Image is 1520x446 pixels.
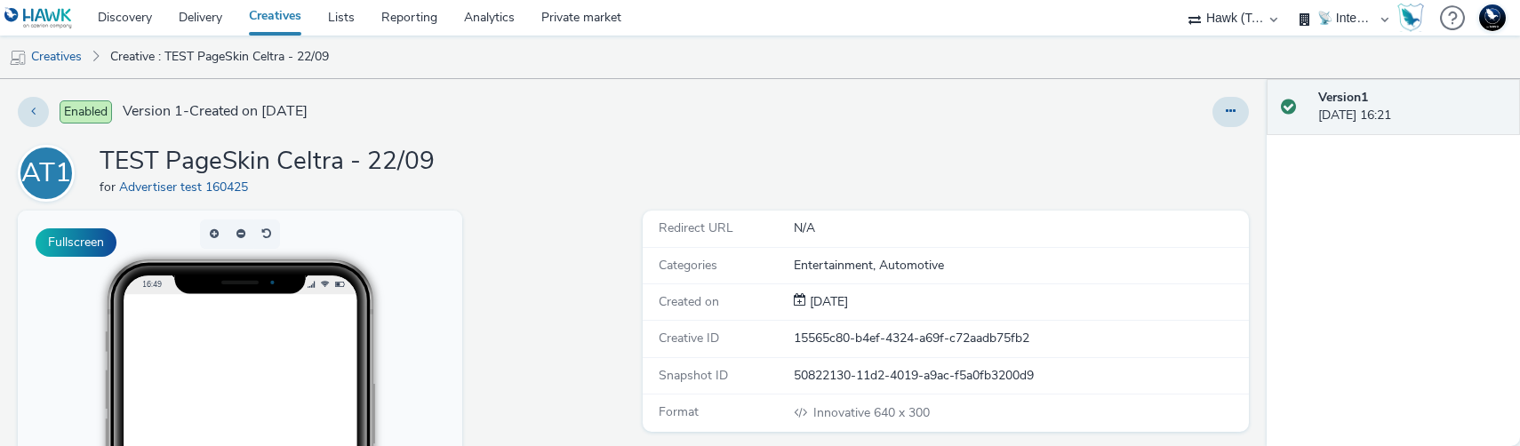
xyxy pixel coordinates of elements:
span: Categories [659,257,717,274]
a: Creative : TEST PageSkin Celtra - 22/09 [101,36,338,78]
div: Creation 22 September 2025, 16:21 [806,293,848,311]
span: Creative ID [659,330,719,346]
img: Support Hawk [1479,4,1506,31]
div: 50822130-11d2-4019-a9ac-f5a0fb3200d9 [794,367,1247,385]
img: Hawk Academy [1397,4,1424,32]
span: [DATE] [806,293,848,310]
div: AT1 [21,148,71,198]
button: Fullscreen [36,228,116,257]
img: mobile [9,49,27,67]
span: Redirect URL [659,219,733,236]
a: Advertiser test 160425 [119,179,255,195]
div: 15565c80-b4ef-4324-a69f-c72aadb75fb2 [794,330,1247,347]
strong: Version 1 [1318,89,1368,106]
a: AT1 [18,164,82,181]
span: Snapshot ID [659,367,728,384]
h1: TEST PageSkin Celtra - 22/09 [100,145,435,179]
span: for [100,179,119,195]
div: Entertainment, Automotive [794,257,1247,275]
span: 16:49 [124,68,144,78]
span: Enabled [60,100,112,123]
div: [DATE] 16:21 [1318,89,1506,125]
span: Version 1 - Created on [DATE] [123,101,308,122]
img: undefined Logo [4,7,73,29]
span: Innovative [813,404,874,421]
span: Format [659,403,699,420]
span: 640 x 300 [812,404,930,421]
span: N/A [794,219,815,236]
span: Created on [659,293,719,310]
a: Hawk Academy [1397,4,1431,32]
